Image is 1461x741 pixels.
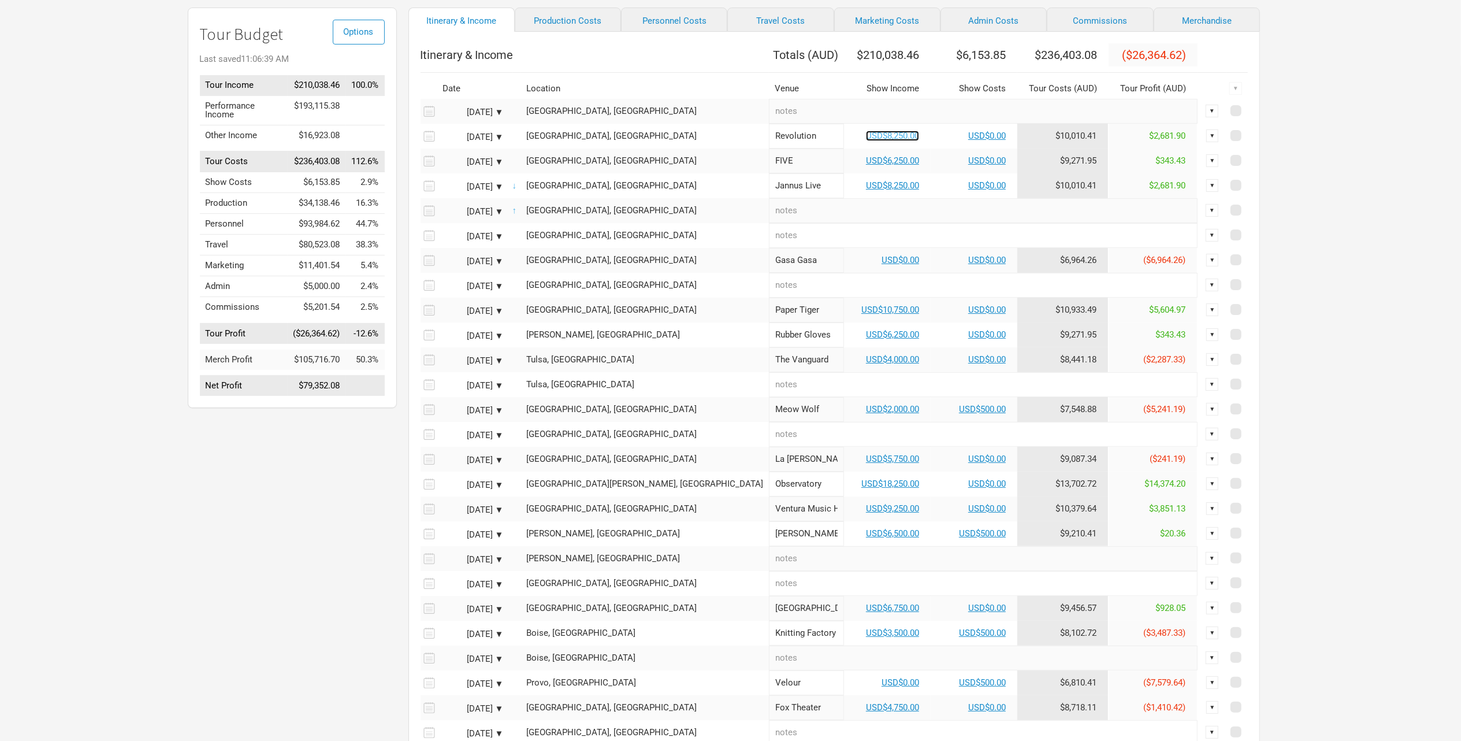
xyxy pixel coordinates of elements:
[526,679,763,687] div: Provo, United States
[1047,8,1153,32] a: Commissions
[931,43,1017,66] th: $6,153.85
[866,131,919,141] a: USD$8,250.00
[1143,677,1185,688] span: ($7,579.64)
[1206,254,1219,266] div: ▼
[526,480,763,488] div: Santa Ana, United States
[1160,528,1185,539] span: $20.36
[346,75,385,96] td: Tour Income as % of Tour Income
[727,8,834,32] a: Travel Costs
[526,206,763,215] div: St. Petersburg, United States
[200,297,288,318] td: Commissions
[1017,472,1109,497] td: Tour Cost allocation from Production, Personnel, Travel, Marketing, Admin & Commissions
[1206,577,1218,590] div: ▼
[769,298,844,323] input: Paper Tiger
[959,404,1006,414] a: USD$500.00
[526,505,763,513] div: Ventura, United States
[526,331,763,339] div: Denton, United States
[1206,651,1218,664] div: ▼
[1206,378,1218,391] div: ▼
[866,528,919,539] a: USD$6,500.00
[1122,48,1186,62] span: ($26,364.62)
[959,677,1006,688] a: USD$500.00
[1017,397,1109,422] td: Tour Cost allocation from Production, Personnel, Travel, Marketing, Admin & Commissions
[288,125,346,146] td: $16,923.08
[866,404,919,414] a: USD$2,000.00
[621,8,727,32] a: Personnel Costs
[1017,447,1109,472] td: Tour Cost allocation from Production, Personnel, Travel, Marketing, Admin & Commissions
[769,621,844,646] input: Knitting Factory
[346,297,385,318] td: Commissions as % of Tour Income
[440,431,504,440] div: [DATE] ▼
[769,173,844,198] input: Jannus Live
[440,332,504,340] div: [DATE] ▼
[844,43,931,66] th: $210,038.46
[526,654,763,662] div: Boise, United States
[769,397,844,422] input: Meow Wolf
[440,406,504,415] div: [DATE] ▼
[769,347,844,372] input: The Vanguard
[526,231,763,240] div: New Orleans, United States
[769,79,844,99] th: Venue
[440,108,504,117] div: [DATE] ▼
[769,422,1198,447] input: notes
[526,554,763,563] div: Felton, United States
[1206,179,1219,192] div: ▼
[1206,428,1218,440] div: ▼
[1149,503,1185,514] span: $3,851.13
[526,629,763,638] div: Boise, United States
[1206,701,1219,714] div: ▼
[1017,323,1109,347] td: Tour Cost allocation from Production, Personnel, Travel, Marketing, Admin & Commissions
[526,157,763,165] div: Jacksonville, United States
[1149,305,1185,315] span: $5,604.97
[440,630,504,639] div: [DATE] ▼
[526,107,763,116] div: Fort Lauderdale, United States
[1206,602,1219,614] div: ▼
[959,528,1006,539] a: USD$500.00
[769,447,844,472] input: La Rosa
[200,125,288,146] td: Other Income
[1109,79,1198,99] th: Tour Profit ( AUD )
[526,380,763,389] div: Tulsa, United States
[1017,670,1109,695] td: Tour Cost allocation from Production, Personnel, Travel, Marketing, Admin & Commissions
[1017,248,1109,273] td: Tour Cost allocation from Production, Personnel, Travel, Marketing, Admin & Commissions
[861,305,919,315] a: USD$10,750.00
[1206,552,1218,565] div: ▼
[288,193,346,214] td: $34,138.46
[968,503,1006,514] a: USD$0.00
[1143,628,1185,638] span: ($3,487.33)
[769,198,1198,223] input: notes
[968,603,1006,613] a: USD$0.00
[440,183,504,191] div: [DATE] ▼
[1206,676,1219,689] div: ▼
[288,172,346,193] td: $6,153.85
[333,20,385,45] button: Options
[866,503,919,514] a: USD$9,250.00
[440,307,504,316] div: [DATE] ▼
[440,381,504,390] div: [DATE] ▼
[512,205,517,216] span: ↑
[200,276,288,297] td: Admin
[940,8,1047,32] a: Admin Costs
[440,680,504,688] div: [DATE] ▼
[200,55,385,64] div: Last saved 11:06:39 AM
[526,256,763,265] div: New Orleans, United States
[200,151,288,172] td: Tour Costs
[769,43,844,66] th: Totals ( AUD )
[1017,347,1109,372] td: Tour Cost allocation from Production, Personnel, Travel, Marketing, Admin & Commissions
[288,323,346,344] td: ($26,364.62)
[882,677,919,688] a: USD$0.00
[1206,403,1219,416] div: ▼
[440,555,504,564] div: [DATE] ▼
[440,729,504,738] div: [DATE] ▼
[440,208,504,216] div: [DATE] ▼
[346,255,385,276] td: Marketing as % of Tour Income
[968,255,1006,265] a: USD$0.00
[769,596,844,621] input: Aladdin Theater
[440,282,504,291] div: [DATE] ▼
[1206,627,1219,639] div: ▼
[931,79,1017,99] th: Show Costs
[346,95,385,125] td: Performance Income as % of Tour Income
[200,235,288,255] td: Travel
[1206,477,1219,490] div: ▼
[346,125,385,146] td: Other Income as % of Tour Income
